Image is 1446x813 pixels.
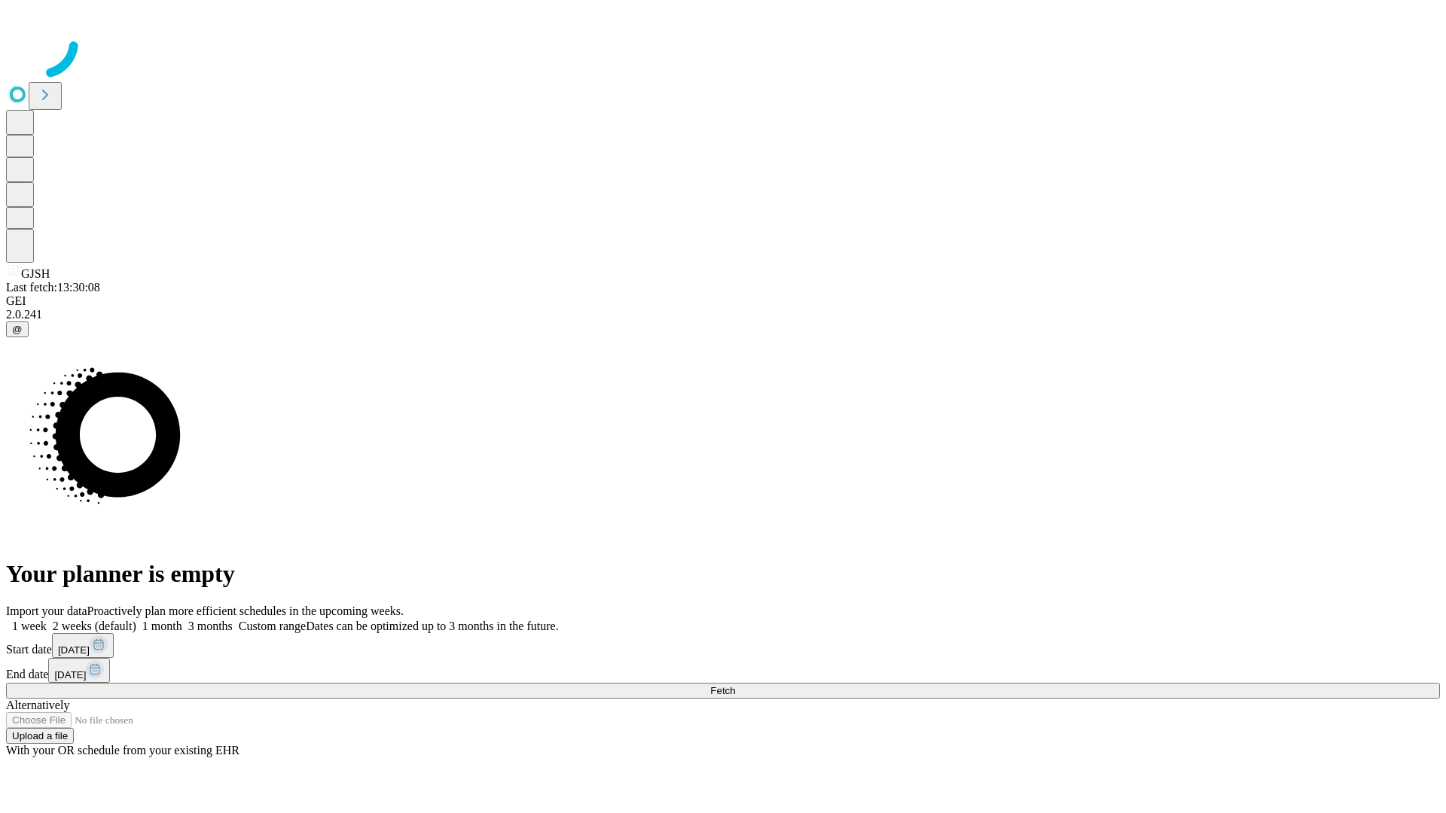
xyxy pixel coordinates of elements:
[87,604,404,617] span: Proactively plan more efficient schedules in the upcoming weeks.
[6,699,69,711] span: Alternatively
[188,620,233,632] span: 3 months
[710,685,735,696] span: Fetch
[54,669,86,681] span: [DATE]
[6,308,1440,321] div: 2.0.241
[48,658,110,683] button: [DATE]
[6,633,1440,658] div: Start date
[6,560,1440,588] h1: Your planner is empty
[6,294,1440,308] div: GEI
[6,658,1440,683] div: End date
[6,281,100,294] span: Last fetch: 13:30:08
[6,604,87,617] span: Import your data
[53,620,136,632] span: 2 weeks (default)
[6,321,29,337] button: @
[142,620,182,632] span: 1 month
[12,620,47,632] span: 1 week
[6,744,239,757] span: With your OR schedule from your existing EHR
[306,620,558,632] span: Dates can be optimized up to 3 months in the future.
[52,633,114,658] button: [DATE]
[6,683,1440,699] button: Fetch
[6,728,74,744] button: Upload a file
[12,324,23,335] span: @
[21,267,50,280] span: GJSH
[239,620,306,632] span: Custom range
[58,644,90,656] span: [DATE]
